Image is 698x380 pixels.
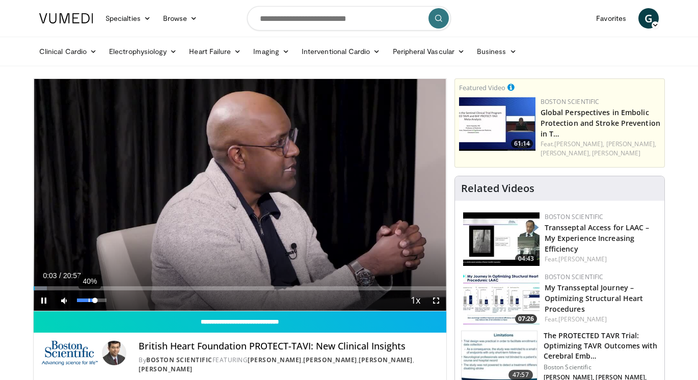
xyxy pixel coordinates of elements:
[508,370,533,380] span: 47:57
[592,149,640,157] a: [PERSON_NAME]
[248,356,302,364] a: [PERSON_NAME]
[139,356,438,374] div: By FEATURING , , ,
[544,363,658,371] p: Boston Scientific
[545,273,604,281] a: Boston Scientific
[590,8,632,29] a: Favorites
[42,341,98,365] img: Boston Scientific
[459,97,535,151] a: 61:14
[34,79,446,311] video-js: Video Player
[545,283,643,314] a: My Transseptal Journey – Optimizing Structural Heart Procedures
[59,272,61,280] span: /
[515,254,537,263] span: 04:43
[554,140,604,148] a: [PERSON_NAME],
[459,97,535,151] img: ec78f057-4336-49b7-ac94-8fd59e78c92a.150x105_q85_crop-smart_upscale.jpg
[459,83,505,92] small: Featured Video
[34,290,54,311] button: Pause
[33,41,103,62] a: Clinical Cardio
[463,273,540,326] img: 9db7bd66-738f-4d3f-a0b5-27ddb07fc2ff.150x105_q85_crop-smart_upscale.jpg
[541,107,660,139] a: Global Perspectives in Embolic Protection and Stroke Prevention in T…
[183,41,247,62] a: Heart Failure
[406,290,426,311] button: Playback Rate
[463,273,540,326] a: 07:26
[544,331,658,361] h3: The PROTECTED TAVR Trial: Optimizing TAVR Outcomes with Cerebral Emb…
[463,212,540,266] a: 04:43
[103,41,183,62] a: Electrophysiology
[545,315,656,324] div: Feat.
[102,341,126,365] img: Avatar
[34,286,446,290] div: Progress Bar
[157,8,204,29] a: Browse
[541,149,590,157] a: [PERSON_NAME],
[54,290,74,311] button: Mute
[139,365,193,373] a: [PERSON_NAME]
[461,182,534,195] h4: Related Videos
[606,140,656,148] a: [PERSON_NAME],
[541,97,600,106] a: Boston Scientific
[541,140,660,158] div: Feat.
[139,341,438,352] h4: British Heart Foundation PROTECT-TAVI: New Clinical Insights
[387,41,471,62] a: Peripheral Vascular
[146,356,212,364] a: Boston Scientific
[247,41,296,62] a: Imaging
[545,223,650,254] a: Transseptal Access for LAAC – My Experience Increasing Efficiency
[247,6,451,31] input: Search topics, interventions
[463,212,540,266] img: 6a6cd68b-42bd-4338-ba7c-f99ee97691b8.150x105_q85_crop-smart_upscale.jpg
[43,272,57,280] span: 0:03
[558,255,607,263] a: [PERSON_NAME]
[63,272,81,280] span: 20:57
[303,356,357,364] a: [PERSON_NAME]
[77,298,106,302] div: Volume Level
[39,13,93,23] img: VuMedi Logo
[638,8,659,29] a: G
[558,315,607,323] a: [PERSON_NAME]
[471,41,523,62] a: Business
[511,139,533,148] span: 61:14
[359,356,413,364] a: [PERSON_NAME]
[545,255,656,264] div: Feat.
[515,314,537,323] span: 07:26
[545,212,604,221] a: Boston Scientific
[296,41,387,62] a: Interventional Cardio
[426,290,446,311] button: Fullscreen
[99,8,157,29] a: Specialties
